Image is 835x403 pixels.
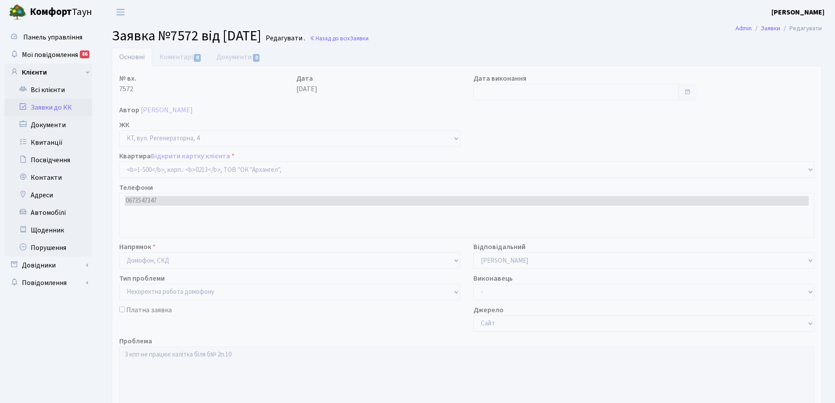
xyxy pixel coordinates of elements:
a: Клієнти [4,64,92,81]
button: Переключити навігацію [110,5,131,19]
div: [DATE] [290,73,467,100]
label: Квартира [119,151,235,161]
option: 0673547347 [125,196,809,206]
select: ) [119,284,460,300]
label: Виконавець [473,273,513,284]
label: Дата [296,73,313,84]
span: Заявка №7572 від [DATE] [112,26,261,46]
a: Документи [209,48,268,66]
label: Дата виконання [473,73,526,84]
li: Редагувати [780,24,822,33]
a: Основні [112,48,152,66]
b: Комфорт [30,5,72,19]
div: 7572 [113,73,290,100]
span: 0 [194,54,201,62]
a: Заявки до КК [4,99,92,116]
label: Відповідальний [473,242,526,252]
label: Телефони [119,182,153,193]
a: Квитанції [4,134,92,151]
a: Порушення [4,239,92,257]
a: Довідники [4,257,92,274]
select: ) [119,161,814,178]
a: Автомобілі [4,204,92,221]
a: Всі клієнти [4,81,92,99]
label: № вх. [119,73,136,84]
span: Панель управління [23,32,82,42]
a: [PERSON_NAME] [141,105,193,115]
label: Проблема [119,336,152,346]
a: Мої повідомлення86 [4,46,92,64]
nav: breadcrumb [722,19,835,38]
a: Посвідчення [4,151,92,169]
a: Повідомлення [4,274,92,292]
a: Панель управління [4,29,92,46]
a: Admin [736,24,752,33]
a: Контакти [4,169,92,186]
span: Заявки [350,34,369,43]
label: Платна заявка [126,305,172,315]
span: 0 [253,54,260,62]
small: Редагувати . [264,34,305,43]
img: logo.png [9,4,26,21]
label: ЖК [119,120,129,130]
a: Заявки [761,24,780,33]
label: Джерело [473,305,504,315]
a: Щоденник [4,221,92,239]
span: Мої повідомлення [22,50,78,60]
a: [PERSON_NAME] [771,7,824,18]
a: Коментарі [152,48,209,66]
a: Відкрити картку клієнта [151,151,230,161]
div: 86 [80,50,89,58]
a: Назад до всіхЗаявки [309,34,369,43]
a: Документи [4,116,92,134]
span: Таун [30,5,92,20]
b: [PERSON_NAME] [771,7,824,17]
label: Автор [119,105,139,115]
label: Напрямок [119,242,156,252]
a: Адреси [4,186,92,204]
label: Тип проблеми [119,273,165,284]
